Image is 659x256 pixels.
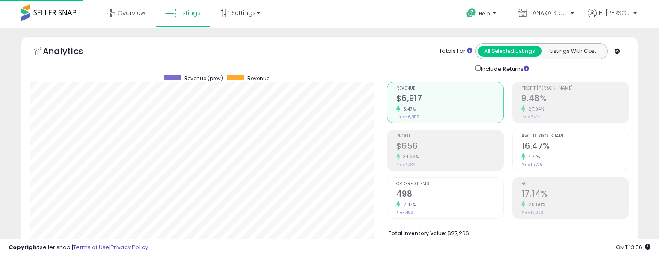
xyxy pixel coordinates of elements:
button: Listings With Cost [541,46,605,57]
a: Hi [PERSON_NAME] [588,9,637,28]
small: 4.77% [525,154,540,160]
b: Total Inventory Value: [388,230,446,237]
li: $27,266 [388,227,623,238]
a: Help [460,1,505,28]
span: Revenue [396,86,504,91]
span: Profit [396,134,504,139]
small: Prev: 486 [396,210,413,215]
button: All Selected Listings [478,46,542,57]
span: Revenue [247,75,269,82]
small: 28.58% [525,201,545,208]
span: Avg. Buybox Share [521,134,629,139]
span: Help [479,10,490,17]
i: Get Help [466,8,477,18]
h2: 498 [396,189,504,201]
span: Ordered Items [396,182,504,186]
small: 34.93% [400,154,419,160]
h2: 17.14% [521,189,629,201]
small: Prev: 15.72% [521,162,542,167]
small: Prev: $6,559 [396,114,419,119]
div: Include Returns [469,64,539,73]
small: 27.94% [525,106,544,112]
span: Listings [179,9,201,17]
span: TANAKA Stationery & Tools: Top of [GEOGRAPHIC_DATA] (5Ts) [530,9,568,17]
span: Overview [117,9,145,17]
strong: Copyright [9,243,40,251]
a: Terms of Use [73,243,109,251]
h2: 16.47% [521,141,629,153]
small: Prev: 13.33% [521,210,543,215]
small: Prev: 7.41% [521,114,540,119]
h5: Analytics [43,45,100,59]
span: Hi [PERSON_NAME] [599,9,631,17]
span: ROI [521,182,629,186]
a: Privacy Policy [111,243,148,251]
h2: 9.48% [521,93,629,105]
h2: $656 [396,141,504,153]
span: Profit [PERSON_NAME] [521,86,629,91]
div: Totals For [439,47,472,55]
h2: $6,917 [396,93,504,105]
small: 5.47% [400,106,416,112]
span: 2025-08-13 13:56 GMT [616,243,650,251]
small: 2.47% [400,201,416,208]
div: seller snap | | [9,244,148,252]
small: Prev: $486 [396,162,415,167]
span: Revenue (prev) [184,75,223,82]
